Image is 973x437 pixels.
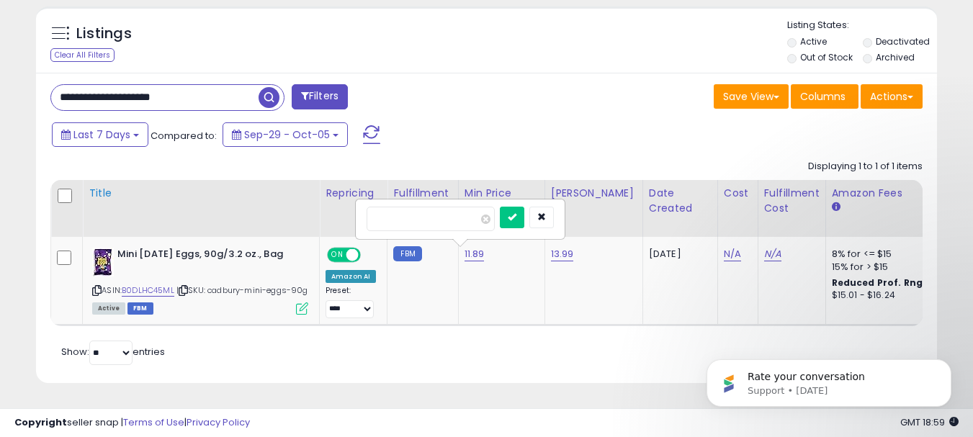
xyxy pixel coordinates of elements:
div: Fulfillment [393,186,452,201]
div: [DATE] [649,248,707,261]
h5: Listings [76,24,132,44]
button: Actions [861,84,923,109]
button: Filters [292,84,348,109]
div: Preset: [326,286,376,318]
a: Terms of Use [123,415,184,429]
a: Privacy Policy [187,415,250,429]
span: Compared to: [151,129,217,143]
div: Fulfillment Cost [764,186,820,216]
strong: Copyright [14,415,67,429]
button: Columns [791,84,858,109]
span: Columns [800,89,846,104]
div: Repricing [326,186,381,201]
div: Displaying 1 to 1 of 1 items [808,160,923,174]
label: Archived [876,51,915,63]
div: seller snap | | [14,416,250,430]
div: $15.01 - $16.24 [832,289,951,302]
a: 13.99 [551,247,574,261]
small: Amazon Fees. [832,201,840,214]
a: N/A [724,247,741,261]
label: Deactivated [876,35,930,48]
div: 15% for > $15 [832,261,951,274]
div: ASIN: [92,248,308,313]
div: [PERSON_NAME] [551,186,637,201]
a: N/A [764,247,781,261]
b: Reduced Prof. Rng. [832,276,926,289]
button: Sep-29 - Oct-05 [223,122,348,147]
label: Out of Stock [800,51,853,63]
b: Mini [DATE] Eggs, 90g/3.2 oz., Bag [117,248,292,265]
div: Clear All Filters [50,48,115,62]
div: Cost [724,186,752,201]
iframe: Intercom notifications message [685,329,973,430]
div: Min Price [465,186,539,201]
img: 41icQDxJMML._SL40_.jpg [92,248,114,276]
div: Date Created [649,186,712,216]
button: Save View [714,84,789,109]
span: FBM [127,302,153,315]
a: B0DLHC45ML [122,284,174,297]
div: 8% for <= $15 [832,248,951,261]
span: All listings currently available for purchase on Amazon [92,302,125,315]
p: Listing States: [787,19,937,32]
button: Last 7 Days [52,122,148,147]
span: OFF [359,249,382,261]
span: | SKU: cadbury-mini-eggs-90g [176,284,308,296]
div: Amazon Fees [832,186,956,201]
span: Sep-29 - Oct-05 [244,127,330,142]
div: Title [89,186,313,201]
a: 11.89 [465,247,485,261]
div: Amazon AI [326,270,376,283]
label: Active [800,35,827,48]
small: FBM [393,246,421,261]
span: Last 7 Days [73,127,130,142]
span: Show: entries [61,345,165,359]
span: ON [328,249,346,261]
